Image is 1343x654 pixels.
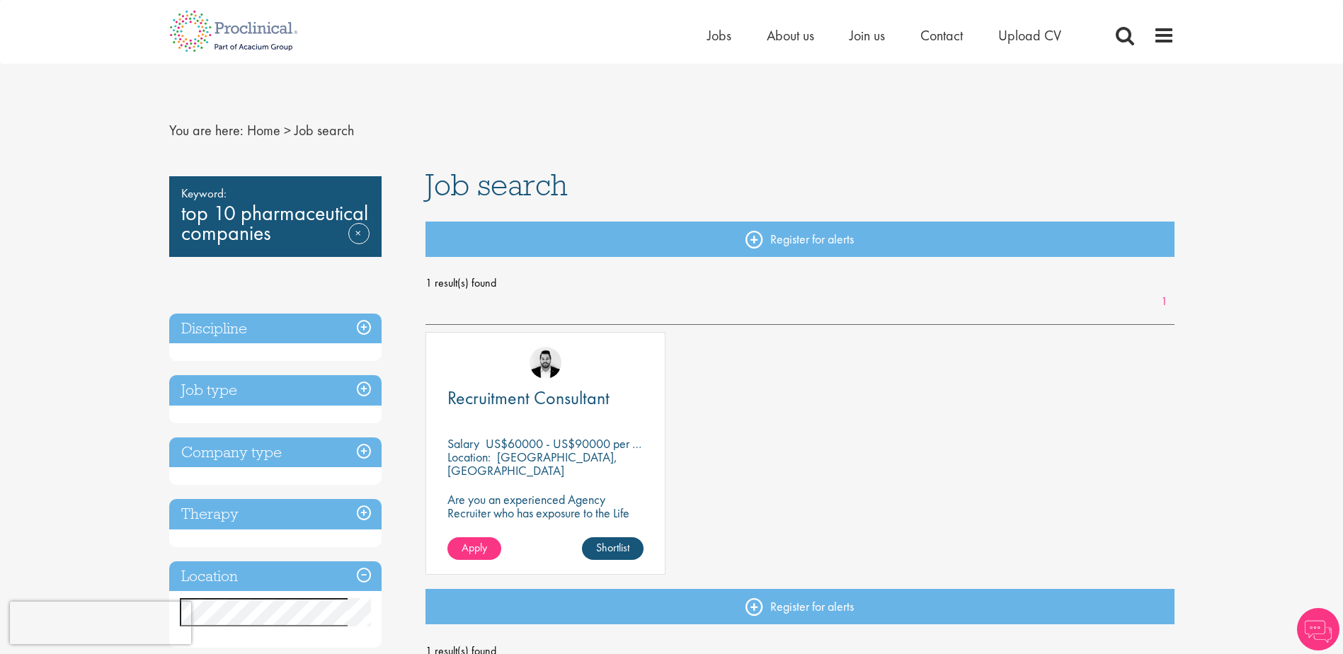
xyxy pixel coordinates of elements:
[998,26,1061,45] a: Upload CV
[582,537,644,560] a: Shortlist
[169,314,382,344] h3: Discipline
[447,386,610,410] span: Recruitment Consultant
[447,449,491,465] span: Location:
[169,176,382,257] div: top 10 pharmaceutical companies
[767,26,814,45] a: About us
[486,435,664,452] p: US$60000 - US$90000 per annum
[169,499,382,529] h3: Therapy
[462,540,487,555] span: Apply
[425,166,568,204] span: Job search
[530,347,561,379] img: Ross Wilkings
[425,222,1175,257] a: Register for alerts
[295,121,354,139] span: Job search
[284,121,291,139] span: >
[707,26,731,45] a: Jobs
[169,561,382,592] h3: Location
[1154,294,1175,310] a: 1
[447,537,501,560] a: Apply
[447,389,644,407] a: Recruitment Consultant
[447,449,617,478] p: [GEOGRAPHIC_DATA], [GEOGRAPHIC_DATA]
[169,121,244,139] span: You are here:
[181,183,370,203] span: Keyword:
[447,435,479,452] span: Salary
[10,602,191,644] iframe: reCAPTCHA
[850,26,885,45] a: Join us
[447,493,644,546] p: Are you an experienced Agency Recruiter who has exposure to the Life Sciences market and looking ...
[169,437,382,468] h3: Company type
[348,223,370,264] a: Remove
[920,26,963,45] a: Contact
[425,589,1175,624] a: Register for alerts
[169,375,382,406] h3: Job type
[425,272,1175,294] span: 1 result(s) found
[247,121,280,139] a: breadcrumb link
[1297,608,1339,650] img: Chatbot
